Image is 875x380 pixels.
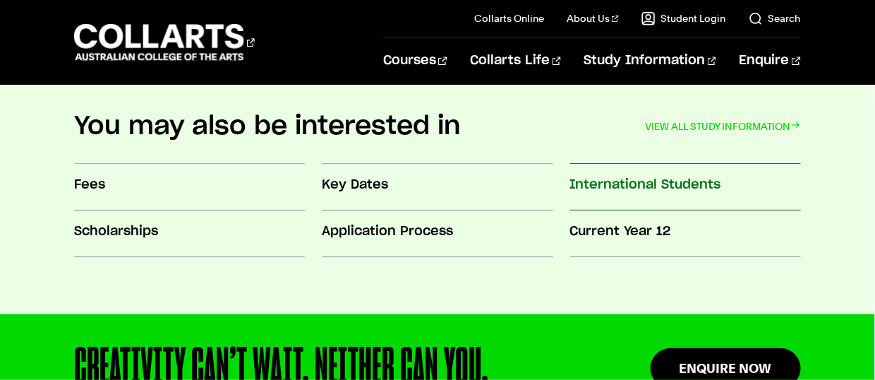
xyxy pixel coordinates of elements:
div: Go to homepage [74,22,255,62]
h3: Scholarships [74,222,305,241]
h3: Application Process [322,222,553,241]
h3: International Students [570,176,801,194]
a: International Students [570,165,801,211]
a: Student Login [641,11,726,25]
h3: Current Year 12 [570,222,801,241]
h2: You may also be interested in [74,111,461,142]
h3: Fees [74,176,305,194]
a: Current Year 12 [570,211,801,258]
a: Study Information [584,37,716,84]
a: Collarts Life [470,37,561,84]
a: Enquire [739,37,800,84]
a: Fees [74,165,305,211]
a: Collarts Online [474,11,544,25]
a: VIEW ALL STUDY INFORMATION [646,117,801,136]
a: Courses [383,37,447,84]
a: Key Dates [322,165,553,211]
h3: Key Dates [322,176,553,194]
a: About Us [567,11,619,25]
a: Scholarships [74,211,305,258]
a: Search [749,11,801,25]
a: Application Process [322,211,553,258]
